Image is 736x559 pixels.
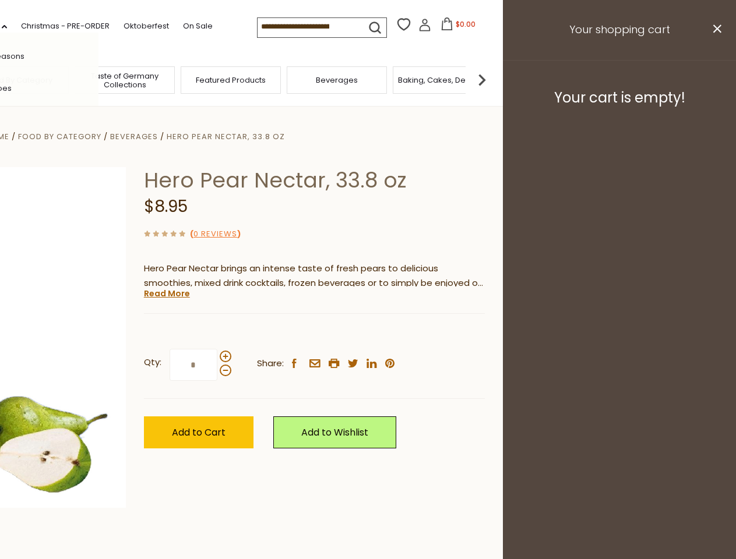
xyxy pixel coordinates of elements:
[144,355,161,370] strong: Qty:
[172,426,226,439] span: Add to Cart
[144,416,253,448] button: Add to Cart
[170,349,217,381] input: Qty:
[110,131,158,142] a: Beverages
[190,228,241,239] span: ( )
[183,20,213,33] a: On Sale
[196,76,266,84] a: Featured Products
[316,76,358,84] a: Beverages
[124,20,169,33] a: Oktoberfest
[167,131,285,142] a: Hero Pear Nectar, 33.8 oz
[434,17,483,35] button: $0.00
[144,167,485,193] h1: Hero Pear Nectar, 33.8 oz
[78,72,171,89] a: Taste of Germany Collections
[273,416,396,448] a: Add to Wishlist
[193,228,237,240] a: 0 Reviews
[144,261,485,291] p: Hero Pear Nectar brings an intense taste of fresh pears to delicious smoothies, mixed drink cockt...
[517,89,721,107] h3: Your cart is empty!
[18,131,101,142] a: Food By Category
[398,76,488,84] a: Baking, Cakes, Desserts
[257,356,284,371] span: Share:
[21,20,110,33] a: Christmas - PRE-ORDER
[456,19,476,29] span: $0.00
[144,195,188,218] span: $8.95
[470,68,494,91] img: next arrow
[144,288,190,299] a: Read More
